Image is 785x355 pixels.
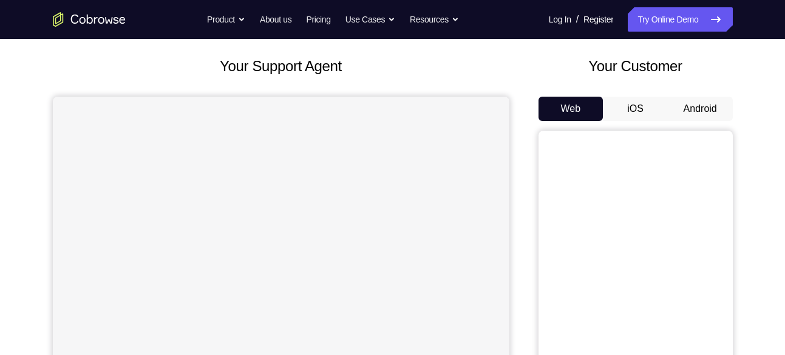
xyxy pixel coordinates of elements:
a: About us [260,7,291,32]
button: Resources [410,7,459,32]
a: Pricing [306,7,330,32]
h2: Your Support Agent [53,55,509,77]
a: Log In [549,7,571,32]
a: Go to the home page [53,12,126,27]
span: / [576,12,579,27]
button: Use Cases [345,7,395,32]
button: iOS [603,97,668,121]
h2: Your Customer [539,55,733,77]
a: Try Online Demo [628,7,732,32]
button: Web [539,97,603,121]
a: Register [583,7,613,32]
button: Product [207,7,245,32]
button: Android [668,97,733,121]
